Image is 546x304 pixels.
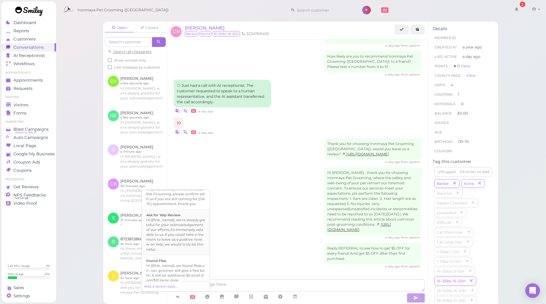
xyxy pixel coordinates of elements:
span: Video Proof [13,201,37,206]
span: Source [434,121,449,125]
div: • [174,108,422,114]
span: Local Page [13,143,36,148]
span: Settings [13,293,30,299]
span: 10/06/2025 03:15pm [198,131,213,135]
a: Add a saved reply... [144,284,177,288]
a: Google My Business [2,150,56,158]
span: NPS® 98 [15,196,28,201]
input: Search customer [105,37,152,47]
span: Balance: $16.37 [15,130,37,135]
span: AI Receptionist [13,53,45,58]
span: Points [434,64,448,68]
li: 0 [433,99,494,109]
span: Visits [434,83,445,87]
span: 10/06/2025 02:04pm [385,44,401,48]
a: Visitors [2,101,56,109]
span: Coupons [434,149,452,153]
span: a day ago [463,54,480,59]
span: Coupons [13,168,32,173]
span: 16-35lbs 13-15H [435,269,466,274]
a: Dashboard [2,19,56,27]
a: Video Proof [2,199,56,207]
a: Blast Campaigns Balance: $16.37 [2,125,56,133]
span: Loyalty page [434,73,461,78]
span: Ironmaya Pet Grooming ([GEOGRAPHIC_DATA]) [77,2,168,19]
span: 16-35lbs 16-20H [435,279,467,283]
div: Open Intercom Messenger [525,283,540,298]
div: 10 [174,117,184,129]
span: $0.00 [457,111,468,115]
div: Hi {{first_name}}, we're deeply grateful for your acknowledgement of our efforts, it's immensely ... [146,217,205,252]
a: Search all messages [108,49,151,54]
a: Settings [2,292,56,300]
a: [PERSON_NAME] [185,25,225,31]
span: Dashboard [13,20,36,25]
a: Reports [2,27,56,35]
a: [URL][DOMAIN_NAME] [327,222,391,232]
a: View [466,73,476,78]
a: Open [105,23,134,33]
span: Created At [434,45,457,49]
span: 10/06/2025 03:30pm [385,235,401,239]
li: 09-10 [433,137,494,147]
span: Forms [13,111,27,116]
div: SMS Usage [8,272,24,276]
span: Appointments [13,78,43,83]
li: 1 [433,90,494,99]
span: Korra [463,181,475,186]
span: unwanted [435,210,457,215]
div: Hi {{first_name}}, this is Ironmaya Pet Grooming, please confirm with us if you are still coming ... [146,187,205,206]
span: Sales [13,285,24,290]
div: 22 % [44,272,50,276]
a: Groupon Ads [2,158,56,166]
div: Tag this customer [433,159,494,164]
span: Workflows [13,61,35,66]
a: Forms [2,109,56,117]
div: Reply REFERRAL to see how to get $5 OFF for every friend! And get $5 OFF after their first purchase. [324,243,422,264]
a: View [461,64,470,68]
span: Coupons [434,92,452,97]
span: Barbie [185,31,199,37]
input: Last message by customer [108,65,112,69]
span: Conversations [13,45,44,50]
a: Closed [135,23,164,32]
span: Member ID [434,36,456,40]
li: Visitors [2,95,56,99]
b: Found Flea [146,259,166,263]
div: How likely are you to recommend Ironmaya Pet Grooming ([GEOGRAPHIC_DATA]) to a friend? Please tex... [324,51,422,72]
a: Requests [2,84,56,93]
span: Rabies Checked [435,201,468,205]
div: hit enter to add [460,169,489,175]
span: from system [401,72,420,76]
span: from system [401,264,420,268]
span: NPS Feedbacks [13,193,46,198]
div: • [174,129,422,135]
span: Cat Long Hair [435,240,463,244]
div: Hi [PERSON_NAME] , thank you for choosing Ironmaya Pet Grooming, where the safety and well-being ... [324,167,422,235]
span: Barbie [435,181,450,186]
span: Google My Business [13,151,55,157]
a: Customers [2,35,56,43]
span: 36-50lbs 21-25H [435,298,467,303]
a: Coupons [2,166,56,175]
span: ★ 0 [453,64,470,68]
span: Birthday [434,140,453,144]
span: blacklist [435,191,453,196]
div: Thank you for choosing Ironmaya Pet Grooming ([GEOGRAPHIC_DATA]), would you leave us a review? [324,138,422,160]
span: Groupon Ads [13,160,40,165]
span: Visitors [13,102,28,108]
div: 2 [520,2,525,7]
li: 4 [433,80,494,90]
span: Reports [13,28,29,34]
span: Balance [434,111,453,115]
a: Get Reviews [2,183,56,191]
span: from system [401,44,420,48]
li: Feedbacks [2,177,56,182]
span: a year ago [463,44,482,50]
input: Search customer [295,5,354,15]
a: Sales [2,284,56,292]
span: from system [401,235,420,239]
li: Marketing [2,120,56,124]
span: Last Active [434,55,457,59]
